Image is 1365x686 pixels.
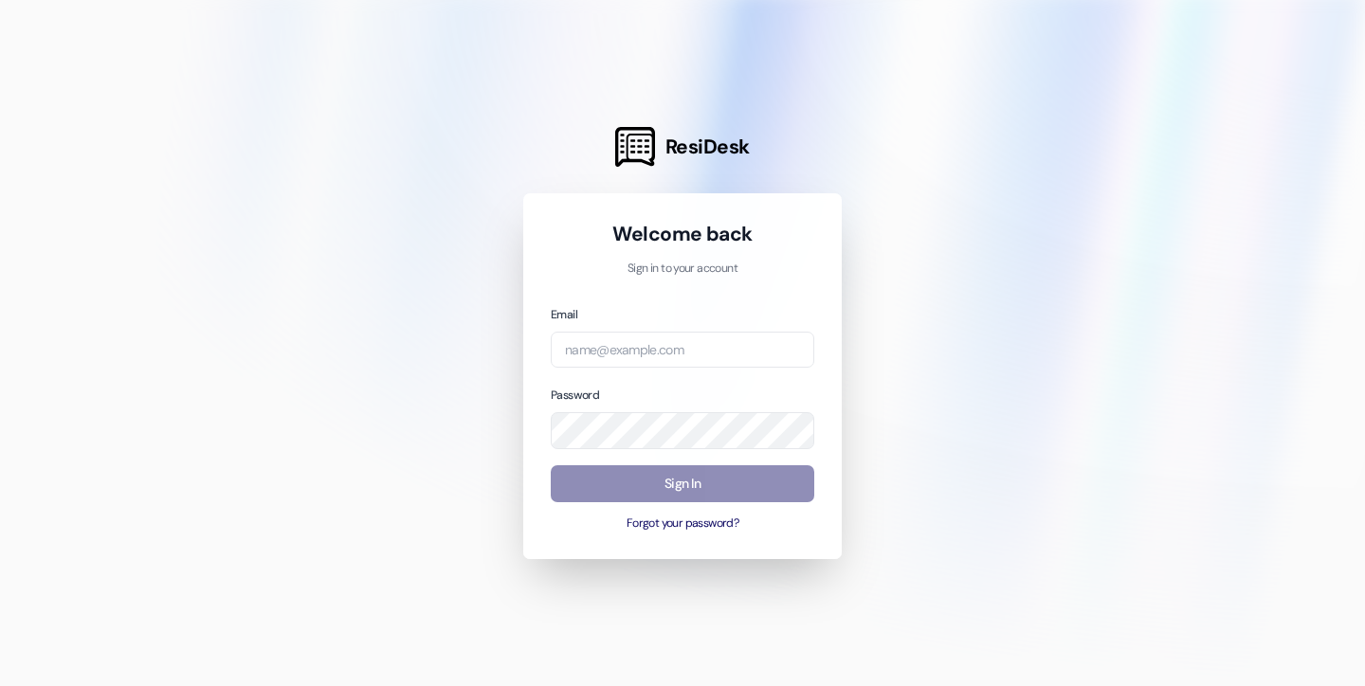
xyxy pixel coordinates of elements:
[551,332,814,369] input: name@example.com
[665,134,750,160] span: ResiDesk
[551,465,814,502] button: Sign In
[551,307,577,322] label: Email
[551,261,814,278] p: Sign in to your account
[551,515,814,533] button: Forgot your password?
[615,127,655,167] img: ResiDesk Logo
[551,221,814,247] h1: Welcome back
[551,388,599,403] label: Password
